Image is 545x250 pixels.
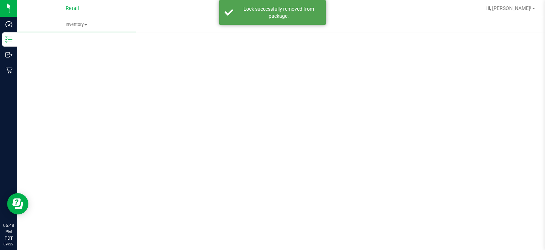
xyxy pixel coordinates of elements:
[485,5,532,11] span: Hi, [PERSON_NAME]!
[17,17,136,32] a: Inventory
[3,222,14,241] p: 06:48 PM PDT
[5,51,12,58] inline-svg: Outbound
[3,241,14,247] p: 09/22
[17,21,136,28] span: Inventory
[5,21,12,28] inline-svg: Dashboard
[7,193,28,214] iframe: Resource center
[237,5,320,20] div: Lock successfully removed from package.
[5,36,12,43] inline-svg: Inventory
[5,67,12,74] inline-svg: Retail
[66,5,79,11] span: Retail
